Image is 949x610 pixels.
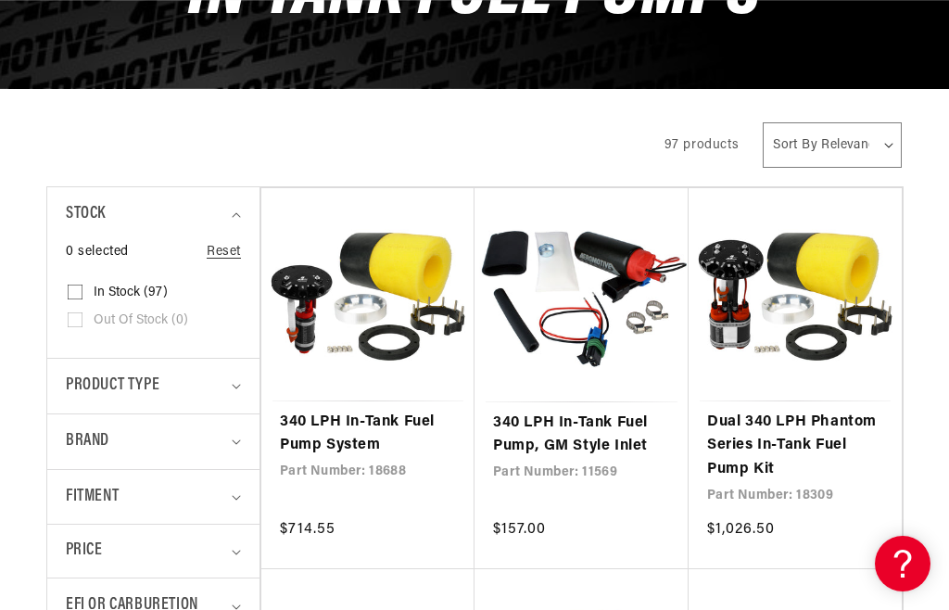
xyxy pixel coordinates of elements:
span: In stock (97) [94,285,168,301]
span: Product type [66,373,159,400]
a: 340 LPH In-Tank Fuel Pump, GM Style Inlet [493,412,670,459]
a: Dual 340 LPH Phantom Series In-Tank Fuel Pump Kit [707,411,883,482]
span: 97 products [664,138,740,152]
span: 0 selected [66,242,129,262]
summary: Price [66,525,241,578]
summary: Stock (0 selected) [66,187,241,242]
span: Stock [66,201,106,228]
span: Out of stock (0) [94,312,188,329]
span: Price [66,539,102,564]
a: Reset [207,242,241,262]
summary: Fitment (0 selected) [66,470,241,525]
span: Brand [66,428,109,455]
summary: Brand (0 selected) [66,414,241,469]
summary: Product type (0 selected) [66,359,241,413]
a: 340 LPH In-Tank Fuel Pump System [280,411,456,458]
span: Fitment [66,484,119,511]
